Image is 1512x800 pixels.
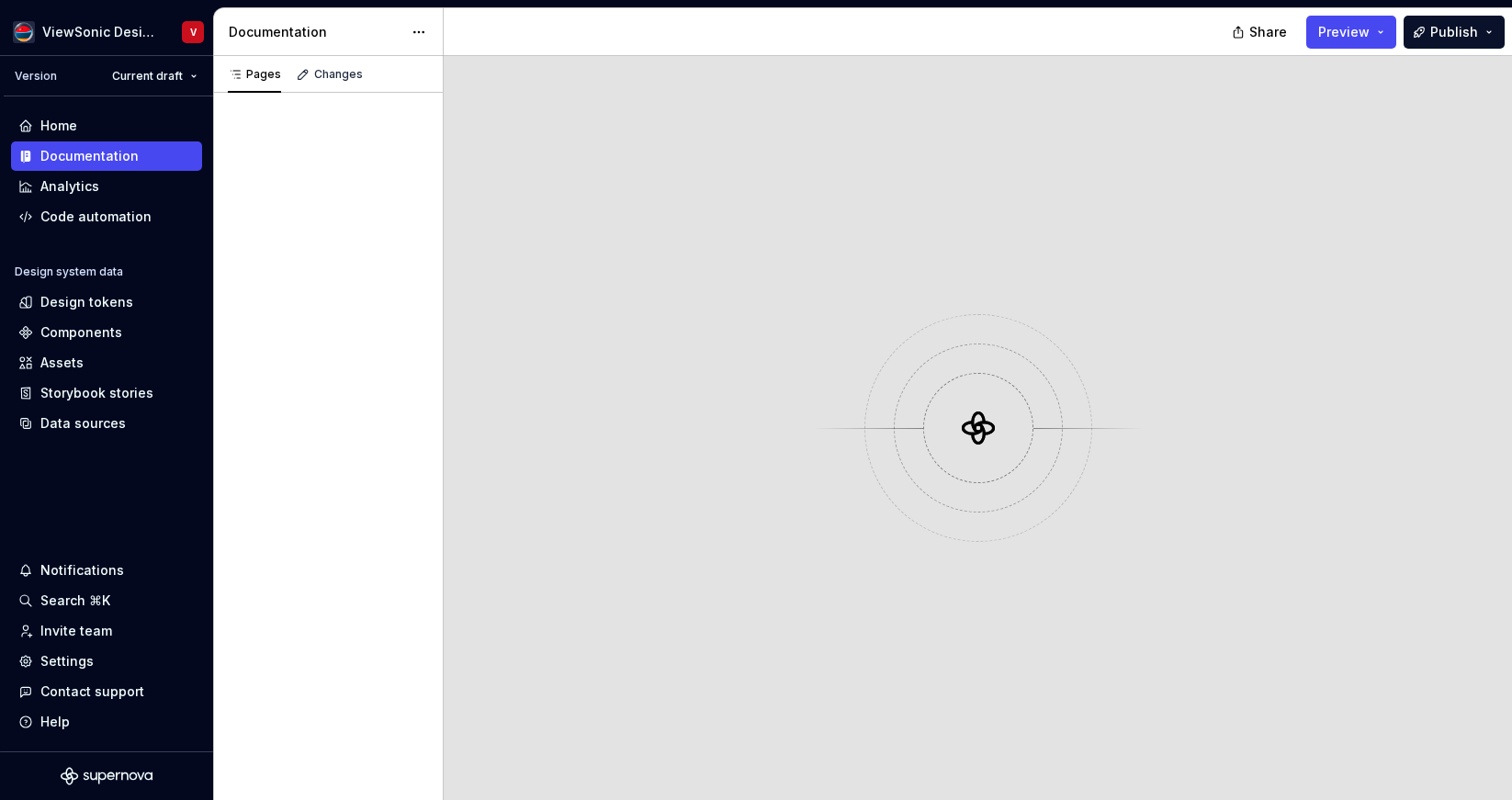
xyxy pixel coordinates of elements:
[11,111,202,141] a: Home
[11,202,202,231] a: Code automation
[13,21,35,43] img: c932e1d8-b7d6-4eaa-9a3f-1bdf2902ae77.png
[1430,23,1478,41] span: Publish
[11,647,202,676] a: Settings
[112,69,183,84] span: Current draft
[42,23,160,41] div: ViewSonic Design System
[11,677,202,706] button: Contact support
[11,586,202,615] button: Search ⌘K
[40,592,110,610] div: Search ⌘K
[40,561,124,580] div: Notifications
[40,682,144,701] div: Contact support
[11,141,202,171] a: Documentation
[1404,16,1505,49] button: Publish
[15,69,57,84] div: Version
[11,287,202,317] a: Design tokens
[229,23,402,41] div: Documentation
[190,25,197,39] div: V
[40,414,126,433] div: Data sources
[11,556,202,585] button: Notifications
[11,378,202,408] a: Storybook stories
[4,12,209,51] button: ViewSonic Design SystemV
[11,172,202,201] a: Analytics
[1223,16,1299,49] button: Share
[40,713,70,731] div: Help
[40,622,112,640] div: Invite team
[11,318,202,347] a: Components
[61,767,152,785] svg: Supernova Logo
[40,293,133,311] div: Design tokens
[1249,23,1287,41] span: Share
[40,323,122,342] div: Components
[40,354,84,372] div: Assets
[11,616,202,646] a: Invite team
[228,67,281,82] div: Pages
[314,67,363,82] div: Changes
[40,384,153,402] div: Storybook stories
[40,208,152,226] div: Code automation
[11,409,202,438] a: Data sources
[11,348,202,377] a: Assets
[40,652,94,670] div: Settings
[40,147,139,165] div: Documentation
[40,117,77,135] div: Home
[1318,23,1370,41] span: Preview
[40,177,99,196] div: Analytics
[11,707,202,737] button: Help
[104,63,206,89] button: Current draft
[15,265,123,279] div: Design system data
[1306,16,1396,49] button: Preview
